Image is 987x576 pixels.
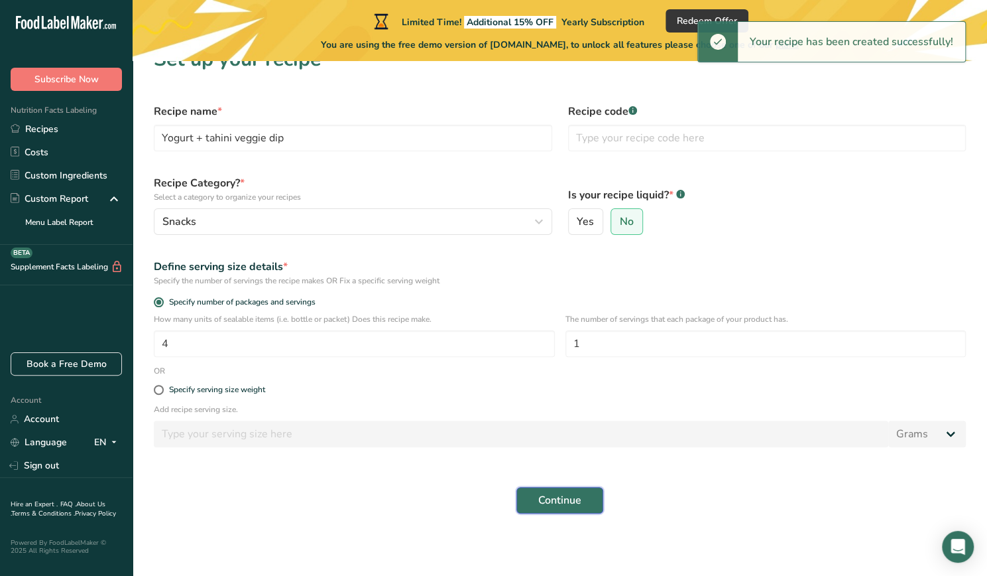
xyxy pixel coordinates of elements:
a: Hire an Expert . [11,500,58,509]
div: OR [146,365,173,377]
span: Specify number of packages and servings [164,297,316,307]
a: Language [11,431,67,454]
p: Select a category to organize your recipes [154,191,552,203]
span: Yes [577,215,594,228]
input: Type your recipe code here [568,125,966,151]
p: How many units of sealable items (i.e. bottle or packet) Does this recipe make. [154,313,555,325]
span: No [620,215,634,228]
div: EN [94,435,122,451]
div: Define serving size details [154,259,966,275]
p: Add recipe serving size. [154,403,966,415]
div: Custom Report [11,192,88,206]
input: Type your serving size here [154,421,888,447]
span: You are using the free demo version of [DOMAIN_NAME], to unlock all features please choose one of... [321,38,799,52]
button: Continue [516,487,603,514]
p: The number of servings that each package of your product has. [565,313,966,325]
label: Recipe name [154,104,552,119]
span: Snacks [162,214,196,230]
button: Redeem Offer [666,9,748,33]
span: Subscribe Now [34,72,99,86]
div: Your recipe has been created successfully! [738,22,965,62]
a: About Us . [11,500,105,518]
label: Is your recipe liquid? [568,187,966,203]
div: Limited Time! [371,13,644,29]
span: Continue [538,492,581,508]
label: Recipe code [568,104,966,119]
span: Yearly Subscription [561,16,644,29]
div: Open Intercom Messenger [942,531,974,563]
span: Additional 15% OFF [464,16,556,29]
a: Privacy Policy [75,509,116,518]
div: Powered By FoodLabelMaker © 2025 All Rights Reserved [11,539,122,555]
label: Recipe Category? [154,175,552,203]
div: Specify serving size weight [169,385,265,395]
span: Redeem Offer [677,14,737,28]
a: Terms & Conditions . [11,509,75,518]
div: Specify the number of servings the recipe makes OR Fix a specific serving weight [154,275,966,287]
a: Book a Free Demo [11,352,122,376]
button: Snacks [154,208,552,235]
input: Type your recipe name here [154,125,552,151]
button: Subscribe Now [11,68,122,91]
div: BETA [11,248,32,258]
a: FAQ . [60,500,76,509]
